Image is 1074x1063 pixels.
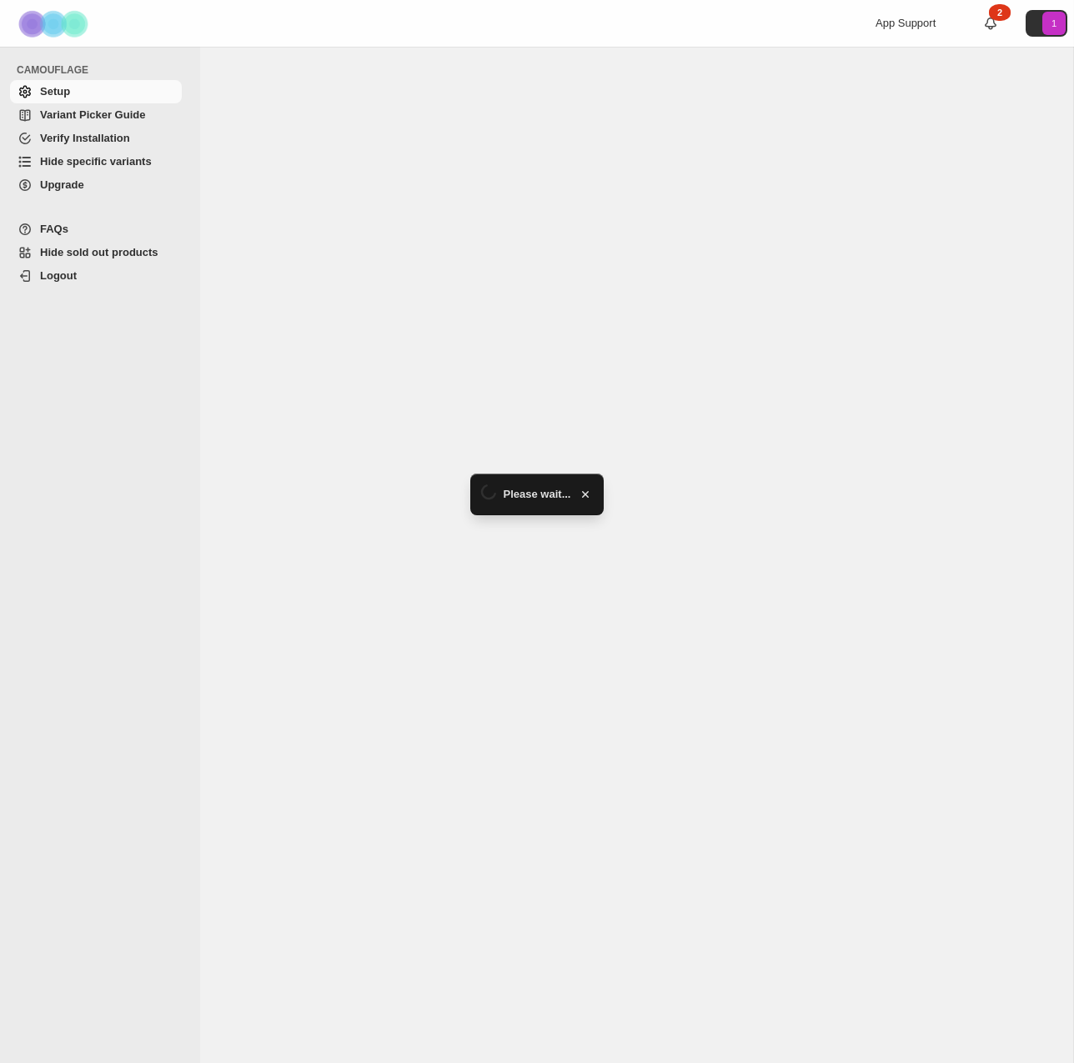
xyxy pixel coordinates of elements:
[10,241,182,264] a: Hide sold out products
[10,264,182,288] a: Logout
[10,103,182,127] a: Variant Picker Guide
[40,132,130,144] span: Verify Installation
[504,486,571,503] span: Please wait...
[982,15,999,32] a: 2
[40,223,68,235] span: FAQs
[10,80,182,103] a: Setup
[10,218,182,241] a: FAQs
[1042,12,1066,35] span: Avatar with initials 1
[40,155,152,168] span: Hide specific variants
[40,269,77,282] span: Logout
[876,17,936,29] span: App Support
[10,173,182,197] a: Upgrade
[989,4,1011,21] div: 2
[13,1,97,47] img: Camouflage
[17,63,188,77] span: CAMOUFLAGE
[1051,18,1056,28] text: 1
[40,85,70,98] span: Setup
[10,150,182,173] a: Hide specific variants
[10,127,182,150] a: Verify Installation
[40,108,145,121] span: Variant Picker Guide
[1026,10,1067,37] button: Avatar with initials 1
[40,178,84,191] span: Upgrade
[40,246,158,258] span: Hide sold out products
